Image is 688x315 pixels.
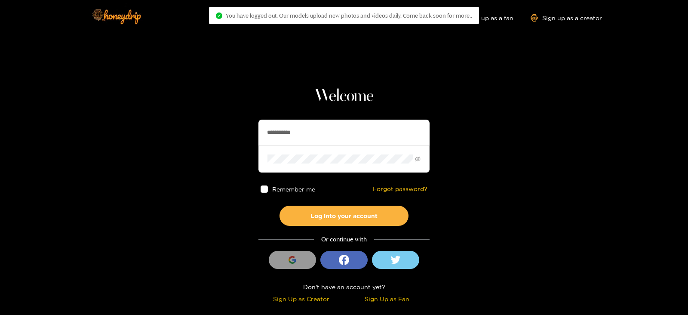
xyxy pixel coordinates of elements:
button: Log into your account [279,206,408,226]
a: Sign up as a creator [531,14,602,22]
div: Sign Up as Creator [261,294,342,304]
span: eye-invisible [415,156,421,162]
div: Don't have an account yet? [258,282,430,292]
h1: Welcome [258,86,430,107]
a: Forgot password? [373,185,427,193]
span: You have logged out. Our models upload new photos and videos daily. Come back soon for more.. [226,12,472,19]
span: Remember me [272,186,315,192]
div: Sign Up as Fan [346,294,427,304]
span: check-circle [216,12,222,19]
a: Sign up as a fan [455,14,513,22]
div: Or continue with [258,235,430,244]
